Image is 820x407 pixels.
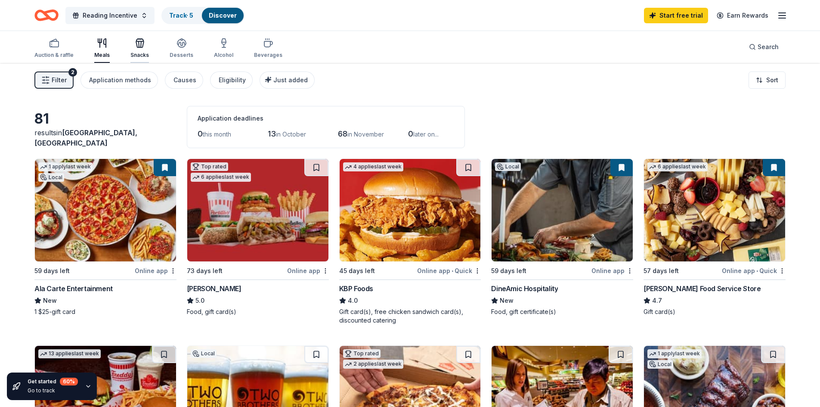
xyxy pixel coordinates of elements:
[343,162,403,171] div: 4 applies last week
[343,349,381,358] div: Top rated
[198,129,203,138] span: 0
[173,75,196,85] div: Causes
[644,159,785,261] img: Image for Gordon Food Service Store
[130,34,149,63] button: Snacks
[34,308,176,316] div: 1 $25-gift card
[191,349,217,358] div: Local
[191,173,251,182] div: 6 applies last week
[38,162,93,171] div: 1 apply last week
[348,295,358,306] span: 4.0
[644,283,761,294] div: [PERSON_NAME] Food Service Store
[339,266,375,276] div: 45 days left
[722,265,786,276] div: Online app Quick
[28,387,78,394] div: Go to track
[68,68,77,77] div: 2
[647,349,702,358] div: 1 apply last week
[343,360,403,369] div: 2 applies last week
[491,158,633,316] a: Image for DineAmic HospitalityLocal59 days leftOnline appDineAmic HospitalityNewFood, gift certif...
[34,34,74,63] button: Auction & raffle
[712,8,774,23] a: Earn Rewards
[38,349,101,358] div: 13 applies last week
[287,265,329,276] div: Online app
[34,128,137,147] span: in
[34,127,176,148] div: results
[203,130,231,138] span: this month
[338,129,347,138] span: 68
[43,295,57,306] span: New
[276,130,306,138] span: in October
[749,71,786,89] button: Sort
[60,378,78,385] div: 60 %
[187,158,329,316] a: Image for Portillo'sTop rated6 applieslast week73 days leftOnline app[PERSON_NAME]5.0Food, gift c...
[756,267,758,274] span: •
[339,308,481,325] div: Gift card(s), free chicken sandwich card(s), discounted catering
[495,162,521,171] div: Local
[417,265,481,276] div: Online app Quick
[491,266,526,276] div: 59 days left
[34,5,59,25] a: Home
[34,283,113,294] div: Ala Carte Entertainment
[214,52,233,59] div: Alcohol
[94,52,110,59] div: Meals
[492,159,633,261] img: Image for DineAmic Hospitality
[170,34,193,63] button: Desserts
[644,158,786,316] a: Image for Gordon Food Service Store6 applieslast week57 days leftOnline app•Quick[PERSON_NAME] Fo...
[169,12,193,19] a: Track· 5
[52,75,67,85] span: Filter
[647,360,673,369] div: Local
[83,10,137,21] span: Reading Incentive
[647,162,708,171] div: 6 applies last week
[210,71,253,89] button: Eligibility
[170,52,193,59] div: Desserts
[644,308,786,316] div: Gift card(s)
[500,295,514,306] span: New
[165,71,203,89] button: Causes
[38,173,64,182] div: Local
[339,158,481,325] a: Image for KBP Foods4 applieslast week45 days leftOnline app•QuickKBP Foods4.0Gift card(s), free c...
[187,283,241,294] div: [PERSON_NAME]
[408,129,413,138] span: 0
[195,295,204,306] span: 5.0
[191,162,228,171] div: Top rated
[254,52,282,59] div: Beverages
[347,130,384,138] span: in November
[214,34,233,63] button: Alcohol
[339,283,373,294] div: KBP Foods
[89,75,151,85] div: Application methods
[34,52,74,59] div: Auction & raffle
[491,308,633,316] div: Food, gift certificate(s)
[80,71,158,89] button: Application methods
[187,266,223,276] div: 73 days left
[34,71,74,89] button: Filter2
[219,75,246,85] div: Eligibility
[491,283,558,294] div: DineAmic Hospitality
[742,38,786,56] button: Search
[34,266,70,276] div: 59 days left
[65,7,155,24] button: Reading Incentive
[34,158,176,316] a: Image for Ala Carte Entertainment1 applylast weekLocal59 days leftOnline appAla Carte Entertainme...
[130,52,149,59] div: Snacks
[198,113,454,124] div: Application deadlines
[187,308,329,316] div: Food, gift card(s)
[34,110,176,127] div: 81
[209,12,237,19] a: Discover
[35,159,176,261] img: Image for Ala Carte Entertainment
[452,267,453,274] span: •
[652,295,662,306] span: 4.7
[644,266,679,276] div: 57 days left
[268,129,276,138] span: 13
[28,378,78,385] div: Get started
[135,265,176,276] div: Online app
[758,42,779,52] span: Search
[273,76,308,84] span: Just added
[260,71,315,89] button: Just added
[340,159,481,261] img: Image for KBP Foods
[94,34,110,63] button: Meals
[644,8,708,23] a: Start free trial
[254,34,282,63] button: Beverages
[766,75,778,85] span: Sort
[413,130,439,138] span: later on...
[161,7,244,24] button: Track· 5Discover
[187,159,328,261] img: Image for Portillo's
[591,265,633,276] div: Online app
